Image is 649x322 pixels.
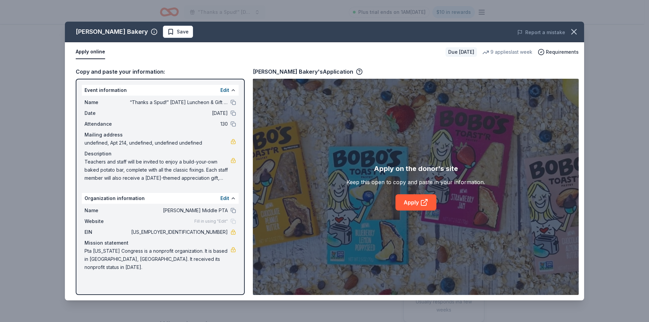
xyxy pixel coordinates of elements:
span: EIN [85,228,130,236]
span: 130 [130,120,228,128]
span: Name [85,98,130,106]
div: Due [DATE] [446,47,477,57]
div: [PERSON_NAME] Bakery's Application [253,67,363,76]
button: Save [163,26,193,38]
div: Event information [82,85,239,96]
span: Pta [US_STATE] Congress is a nonprofit organization. It is based in [GEOGRAPHIC_DATA], [GEOGRAPHI... [85,247,231,271]
span: Date [85,109,130,117]
span: Fill in using "Edit" [194,219,228,224]
button: Requirements [538,48,579,56]
div: Description [85,150,236,158]
button: Report a mistake [517,28,565,36]
span: undefined, Apt 214, undefined, undefined undefined [85,139,231,147]
div: Mailing address [85,131,236,139]
div: 9 applies last week [482,48,532,56]
span: Website [85,217,130,225]
span: [PERSON_NAME] Middle PTA [130,206,228,215]
div: Organization information [82,193,239,204]
span: “Thanks a Spud!” [DATE] Luncheon & Gift Giveaway [130,98,228,106]
span: Attendance [85,120,130,128]
a: Apply [395,194,436,210]
span: Save [177,28,189,36]
span: [DATE] [130,109,228,117]
div: Keep this open to copy and paste in your information. [346,178,485,186]
div: Mission statement [85,239,236,247]
span: Teachers and staff will be invited to enjoy a build-your-own baked potato bar, complete with all ... [85,158,231,182]
button: Edit [220,194,229,202]
span: Name [85,206,130,215]
div: Apply on the donor's site [374,163,458,174]
button: Edit [220,86,229,94]
div: Copy and paste your information: [76,67,245,76]
button: Apply online [76,45,105,59]
span: [US_EMPLOYER_IDENTIFICATION_NUMBER] [130,228,228,236]
div: [PERSON_NAME] Bakery [76,26,148,37]
span: Requirements [546,48,579,56]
